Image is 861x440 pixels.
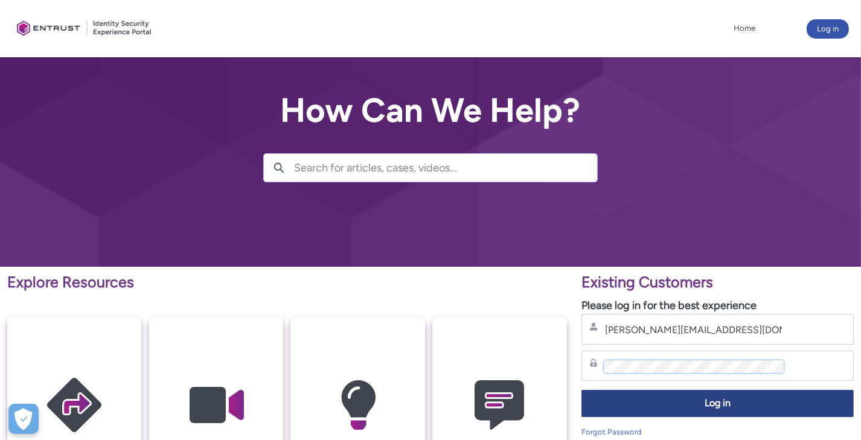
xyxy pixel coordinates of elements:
a: Home [731,19,758,37]
a: Forgot Password [581,427,642,436]
input: Username [604,324,784,336]
input: Search for articles, cases, videos... [294,154,597,182]
button: Log in [581,390,854,417]
div: Cookie Preferences [8,404,39,434]
span: Log in [589,397,846,410]
p: Existing Customers [581,271,854,294]
p: Explore Resources [7,271,567,294]
button: Log in [807,19,849,39]
button: Search [264,154,294,182]
p: Please log in for the best experience [581,298,854,314]
button: Open Preferences [8,404,39,434]
h2: How Can We Help? [263,92,598,129]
